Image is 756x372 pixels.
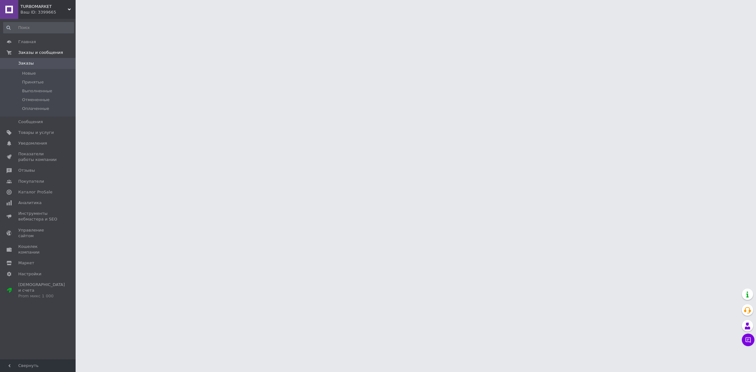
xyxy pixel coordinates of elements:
[18,50,63,55] span: Заказы и сообщения
[18,179,44,184] span: Покупатели
[18,39,36,45] span: Главная
[18,200,42,206] span: Аналитика
[18,211,58,222] span: Инструменты вебмастера и SEO
[22,79,44,85] span: Принятые
[18,227,58,239] span: Управление сайтом
[18,282,65,299] span: [DEMOGRAPHIC_DATA] и счета
[18,244,58,255] span: Кошелек компании
[18,130,54,135] span: Товары и услуги
[18,140,47,146] span: Уведомления
[20,4,68,9] span: TURBOMARKET
[18,271,41,277] span: Настройки
[18,151,58,163] span: Показатели работы компании
[18,168,35,173] span: Отзывы
[20,9,76,15] div: Ваш ID: 3399665
[18,293,65,299] div: Prom микс 1 000
[22,71,36,76] span: Новые
[3,22,74,33] input: Поиск
[18,119,43,125] span: Сообщения
[18,60,34,66] span: Заказы
[18,260,34,266] span: Маркет
[742,334,754,346] button: Чат с покупателем
[22,97,49,103] span: Отмененные
[22,88,52,94] span: Выполненные
[22,106,49,112] span: Оплаченные
[18,189,52,195] span: Каталог ProSale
